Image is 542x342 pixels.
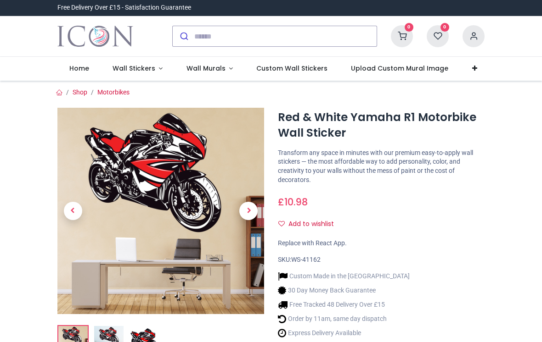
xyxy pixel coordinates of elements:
[57,3,191,12] div: Free Delivery Over £15 - Satisfaction Guarantee
[101,57,175,81] a: Wall Stickers
[405,23,413,32] sup: 0
[256,64,327,73] span: Custom Wall Stickers
[239,202,258,220] span: Next
[97,88,130,96] a: Motorbikes
[278,328,410,338] li: Express Delivery Available
[292,3,485,12] iframe: Customer reviews powered by Trustpilot
[175,57,245,81] a: Wall Murals
[278,195,308,209] span: £
[57,139,89,283] a: Previous
[233,139,265,283] a: Next
[278,221,285,227] i: Add to wishlist
[57,108,264,314] img: Red & White Yamaha R1 Motorbike Wall Sticker
[57,23,133,49] a: Logo of Icon Wall Stickers
[186,64,226,73] span: Wall Murals
[391,32,413,39] a: 0
[284,195,308,209] span: 10.98
[278,300,410,309] li: Free Tracked 48 Delivery Over £15
[278,286,410,295] li: 30 Day Money Back Guarantee
[291,256,321,263] span: WS-41162
[69,64,89,73] span: Home
[173,26,194,46] button: Submit
[351,64,448,73] span: Upload Custom Mural Image
[278,239,485,248] div: Replace with React App.
[64,202,82,220] span: Previous
[278,110,485,141] h1: Red & White Yamaha R1 Motorbike Wall Sticker
[113,64,155,73] span: Wall Stickers
[278,216,342,232] button: Add to wishlistAdd to wishlist
[427,32,449,39] a: 0
[57,23,133,49] img: Icon Wall Stickers
[278,314,410,324] li: Order by 11am, same day dispatch
[278,271,410,281] li: Custom Made in the [GEOGRAPHIC_DATA]
[278,255,485,265] div: SKU:
[440,23,449,32] sup: 0
[278,149,485,184] p: Transform any space in minutes with our premium easy-to-apply wall stickers — the most affordable...
[73,88,87,96] a: Shop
